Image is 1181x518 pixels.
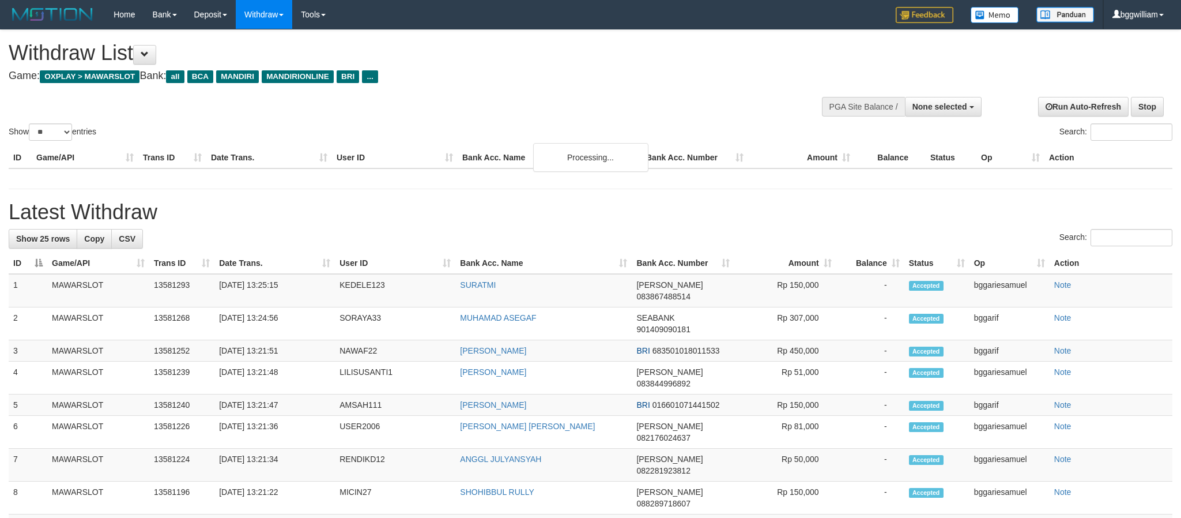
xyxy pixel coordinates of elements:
span: BRI [636,400,650,410]
td: Rp 50,000 [734,449,836,482]
td: 13581196 [149,482,214,515]
td: MAWARSLOT [47,274,149,307]
td: bggariesamuel [969,416,1050,449]
span: Accepted [909,401,944,411]
td: bggariesamuel [969,482,1050,515]
a: [PERSON_NAME] [460,367,526,377]
th: Action [1044,147,1172,168]
a: [PERSON_NAME] [460,400,526,410]
span: MANDIRIONLINE [262,70,334,83]
span: BRI [337,70,359,83]
a: Note [1054,346,1071,355]
span: [PERSON_NAME] [636,280,703,290]
a: CSV [111,229,143,249]
a: Note [1054,400,1071,410]
a: Note [1054,280,1071,290]
span: Accepted [909,488,944,498]
th: Amount [748,147,855,168]
td: MAWARSLOT [47,340,149,362]
td: [DATE] 13:21:22 [214,482,335,515]
td: AMSAH111 [335,395,455,416]
span: Copy 088289718607 to clipboard [636,499,690,508]
span: Accepted [909,368,944,378]
td: 13581226 [149,416,214,449]
td: Rp 81,000 [734,416,836,449]
th: Bank Acc. Number: activate to sort column ascending [632,253,734,274]
a: [PERSON_NAME] [460,346,526,355]
a: Note [1054,455,1071,464]
span: Copy 083844996892 to clipboard [636,379,690,388]
td: 2 [9,307,47,340]
td: [DATE] 13:21:47 [214,395,335,416]
span: Accepted [909,422,944,432]
th: Bank Acc. Name [458,147,642,168]
label: Show entries [9,123,96,141]
span: all [166,70,184,83]
td: 13581240 [149,395,214,416]
th: Game/API [32,147,138,168]
td: NAWAF22 [335,340,455,362]
span: BCA [187,70,213,83]
td: MAWARSLOT [47,362,149,395]
a: Note [1054,367,1071,377]
span: CSV [119,234,135,243]
td: MAWARSLOT [47,449,149,482]
th: Date Trans.: activate to sort column ascending [214,253,335,274]
span: [PERSON_NAME] [636,487,703,497]
img: Button%20Memo.svg [971,7,1019,23]
td: MAWARSLOT [47,416,149,449]
td: 8 [9,482,47,515]
span: ... [362,70,378,83]
th: Amount: activate to sort column ascending [734,253,836,274]
span: OXPLAY > MAWARSLOT [40,70,139,83]
a: SHOHIBBUL RULLY [460,487,534,497]
span: MANDIRI [216,70,259,83]
th: Balance [855,147,926,168]
th: ID: activate to sort column descending [9,253,47,274]
a: Copy [77,229,112,249]
td: 13581239 [149,362,214,395]
div: PGA Site Balance / [822,97,905,117]
td: 13581252 [149,340,214,362]
td: KEDELE123 [335,274,455,307]
th: Status: activate to sort column ascending [904,253,969,274]
th: User ID: activate to sort column ascending [335,253,455,274]
th: Balance: activate to sort column ascending [836,253,904,274]
th: Trans ID [138,147,206,168]
td: [DATE] 13:21:34 [214,449,335,482]
td: Rp 150,000 [734,274,836,307]
span: Copy 082176024637 to clipboard [636,433,690,442]
span: Accepted [909,281,944,291]
td: [DATE] 13:21:48 [214,362,335,395]
input: Search: [1091,229,1172,246]
a: Note [1054,487,1071,497]
td: MAWARSLOT [47,395,149,416]
span: Accepted [909,314,944,324]
td: Rp 307,000 [734,307,836,340]
a: ANGGL JULYANSYAH [460,455,541,464]
span: SEABANK [636,313,674,322]
td: bggariesamuel [969,449,1050,482]
span: Copy 083867488514 to clipboard [636,292,690,301]
td: bggarif [969,307,1050,340]
th: Op [976,147,1044,168]
td: MAWARSLOT [47,482,149,515]
label: Search: [1059,123,1172,141]
img: Feedback.jpg [896,7,953,23]
a: Stop [1131,97,1164,117]
img: panduan.png [1036,7,1094,22]
a: Note [1054,313,1071,322]
th: Status [926,147,976,168]
span: [PERSON_NAME] [636,367,703,377]
input: Search: [1091,123,1172,141]
td: 5 [9,395,47,416]
th: Game/API: activate to sort column ascending [47,253,149,274]
td: LILISUSANTI1 [335,362,455,395]
th: Date Trans. [206,147,332,168]
td: USER2006 [335,416,455,449]
span: [PERSON_NAME] [636,422,703,431]
td: Rp 450,000 [734,340,836,362]
td: - [836,362,904,395]
a: Note [1054,422,1071,431]
td: [DATE] 13:25:15 [214,274,335,307]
